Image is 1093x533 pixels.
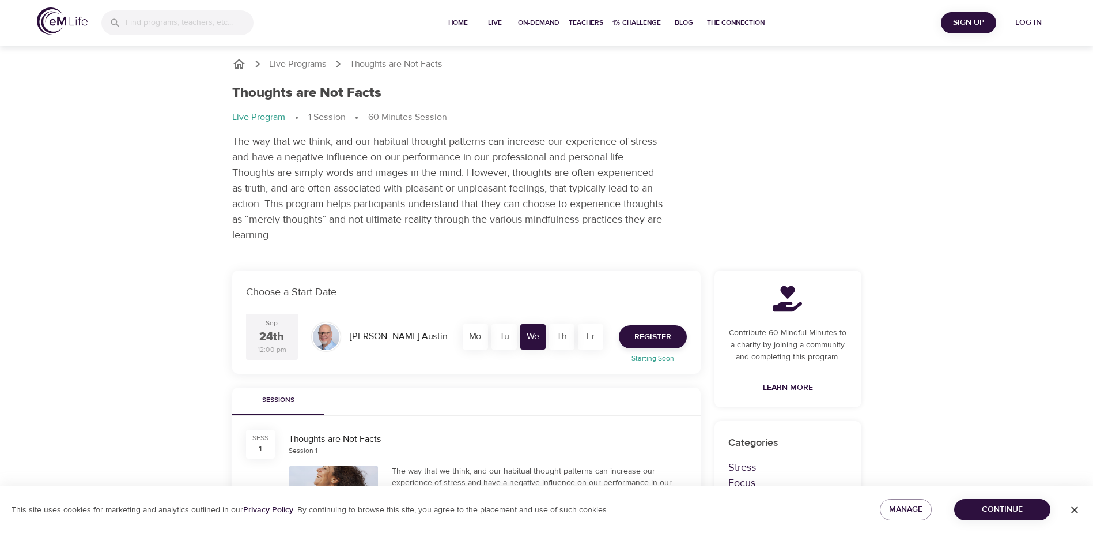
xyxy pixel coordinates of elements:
div: 24th [259,329,284,346]
p: Starting Soon [612,353,694,363]
img: logo [37,7,88,35]
p: Categories [728,435,848,451]
div: SESS [252,433,268,443]
p: The way that we think, and our habitual thought patterns can increase our experience of stress an... [232,134,664,243]
p: 1 Session [308,111,345,124]
span: Learn More [763,381,813,395]
button: Register [619,325,687,348]
span: Manage [889,502,922,517]
div: We [520,324,546,350]
div: Thoughts are Not Facts [289,433,687,446]
nav: breadcrumb [232,111,861,125]
p: Focus [728,475,848,491]
p: Contribute 60 Mindful Minutes to a charity by joining a community and completing this program. [728,327,848,363]
span: Live [481,17,509,29]
span: The Connection [707,17,765,29]
h1: Thoughts are Not Facts [232,85,381,102]
p: Live Program [232,111,285,124]
a: Live Programs [269,58,327,71]
div: Session 1 [289,446,317,456]
button: Continue [954,499,1050,520]
span: Sign Up [945,16,992,30]
p: Stress [728,460,848,475]
span: Continue [963,502,1041,517]
div: Th [549,324,574,350]
div: 1 [259,443,262,455]
div: [PERSON_NAME] Austin [345,325,452,348]
span: Home [444,17,472,29]
input: Find programs, teachers, etc... [126,10,254,35]
button: Log in [1001,12,1056,33]
span: On-Demand [518,17,559,29]
div: Tu [491,324,517,350]
div: Mo [463,324,488,350]
p: 60 Minutes Session [368,111,447,124]
a: Learn More [758,377,818,399]
div: 12:00 pm [258,345,286,355]
span: Register [634,330,671,344]
span: Sessions [239,395,317,407]
span: Blog [670,17,698,29]
button: Sign Up [941,12,996,33]
span: Log in [1005,16,1052,30]
a: Privacy Policy [243,505,293,515]
span: 1% Challenge [612,17,661,29]
nav: breadcrumb [232,57,861,71]
div: Sep [266,318,278,328]
button: Manage [880,499,932,520]
p: Thoughts are Not Facts [350,58,443,71]
span: Teachers [569,17,603,29]
p: Choose a Start Date [246,284,687,300]
div: Fr [578,324,603,350]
